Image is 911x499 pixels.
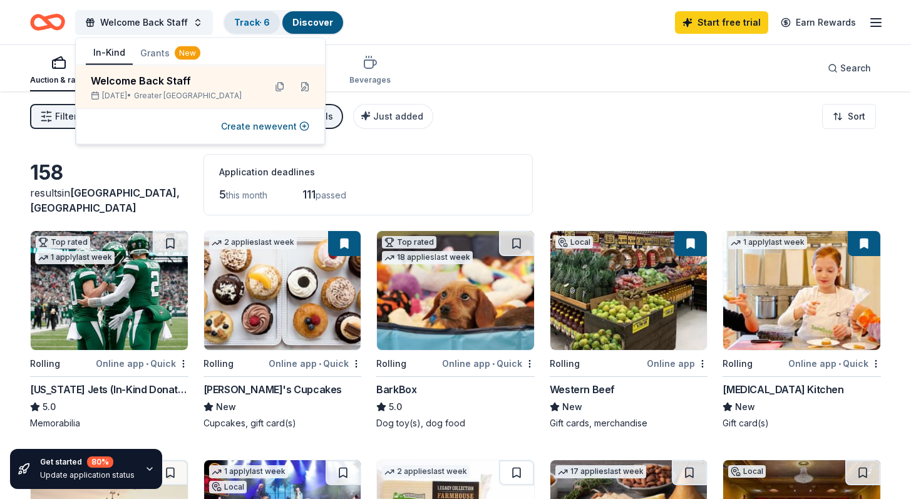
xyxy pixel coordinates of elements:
button: Track· 6Discover [223,10,344,35]
div: Rolling [723,356,753,371]
div: Rolling [30,356,60,371]
div: results [30,185,188,215]
span: • [838,359,841,369]
div: Rolling [203,356,234,371]
div: Local [209,481,247,493]
span: • [492,359,495,369]
span: this month [226,190,267,200]
div: Online app [647,356,708,371]
div: 80 % [87,456,113,468]
div: Local [555,236,593,249]
div: Online app Quick [788,356,881,371]
div: Update application status [40,470,135,480]
button: Beverages [349,50,391,91]
a: Track· 6 [234,17,270,28]
div: Top rated [382,236,436,249]
div: Auction & raffle [30,75,87,85]
span: 5.0 [389,399,402,414]
div: Gift card(s) [723,417,881,430]
span: Sort [848,109,865,124]
a: Image for New York Jets (In-Kind Donation)Top rated1 applylast weekRollingOnline app•Quick[US_STA... [30,230,188,430]
div: Western Beef [550,382,615,397]
span: 5.0 [43,399,56,414]
div: Online app Quick [96,356,188,371]
div: Cupcakes, gift card(s) [203,417,362,430]
img: Image for New York Jets (In-Kind Donation) [31,231,188,350]
div: [PERSON_NAME]'s Cupcakes [203,382,342,397]
span: 111 [302,188,316,201]
button: Grants [133,42,208,64]
div: Memorabilia [30,417,188,430]
div: Local [728,465,766,478]
button: Search [818,56,881,81]
span: New [216,399,236,414]
div: Dog toy(s), dog food [376,417,535,430]
div: Rolling [376,356,406,371]
div: 18 applies last week [382,251,473,264]
button: Welcome Back Staff [75,10,213,35]
div: New [175,46,200,60]
button: Sort [822,104,876,129]
button: Just added [353,104,433,129]
div: [US_STATE] Jets (In-Kind Donation) [30,382,188,397]
div: Gift cards, merchandise [550,417,708,430]
a: Image for Molly's Cupcakes2 applieslast weekRollingOnline app•Quick[PERSON_NAME]'s CupcakesNewCup... [203,230,362,430]
div: [DATE] • [91,91,255,101]
button: Create newevent [221,119,309,134]
span: Just added [373,111,423,121]
button: Auction & raffle [30,50,87,91]
div: 2 applies last week [209,236,297,249]
a: Discover [292,17,333,28]
div: Get started [40,456,135,468]
img: Image for Western Beef [550,231,708,350]
div: 2 applies last week [382,465,470,478]
a: Image for Taste Buds Kitchen1 applylast weekRollingOnline app•Quick[MEDICAL_DATA] KitchenNewGift ... [723,230,881,430]
div: 1 apply last week [209,465,288,478]
a: Earn Rewards [773,11,863,34]
span: Search [840,61,871,76]
div: 1 apply last week [728,236,807,249]
div: Online app Quick [442,356,535,371]
div: Online app Quick [269,356,361,371]
div: Welcome Back Staff [91,73,255,88]
div: Top rated [36,236,90,249]
span: 5 [219,188,226,201]
span: • [319,359,321,369]
span: Greater [GEOGRAPHIC_DATA] [134,91,242,101]
span: Welcome Back Staff [100,15,188,30]
span: [GEOGRAPHIC_DATA], [GEOGRAPHIC_DATA] [30,187,180,214]
span: New [562,399,582,414]
a: Start free trial [675,11,768,34]
div: BarkBox [376,382,416,397]
a: Home [30,8,65,37]
a: Image for Western BeefLocalRollingOnline appWestern BeefNewGift cards, merchandise [550,230,708,430]
div: Beverages [349,75,391,85]
div: Application deadlines [219,165,517,180]
span: New [735,399,755,414]
div: 1 apply last week [36,251,115,264]
img: Image for Taste Buds Kitchen [723,231,880,350]
span: in [30,187,180,214]
span: passed [316,190,346,200]
span: • [146,359,148,369]
img: Image for Molly's Cupcakes [204,231,361,350]
button: Filter3 [30,104,87,129]
div: 158 [30,160,188,185]
a: Image for BarkBoxTop rated18 applieslast weekRollingOnline app•QuickBarkBox5.0Dog toy(s), dog food [376,230,535,430]
img: Image for BarkBox [377,231,534,350]
div: 17 applies last week [555,465,646,478]
div: [MEDICAL_DATA] Kitchen [723,382,843,397]
span: Filter [55,109,77,124]
button: In-Kind [86,41,133,65]
div: Rolling [550,356,580,371]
